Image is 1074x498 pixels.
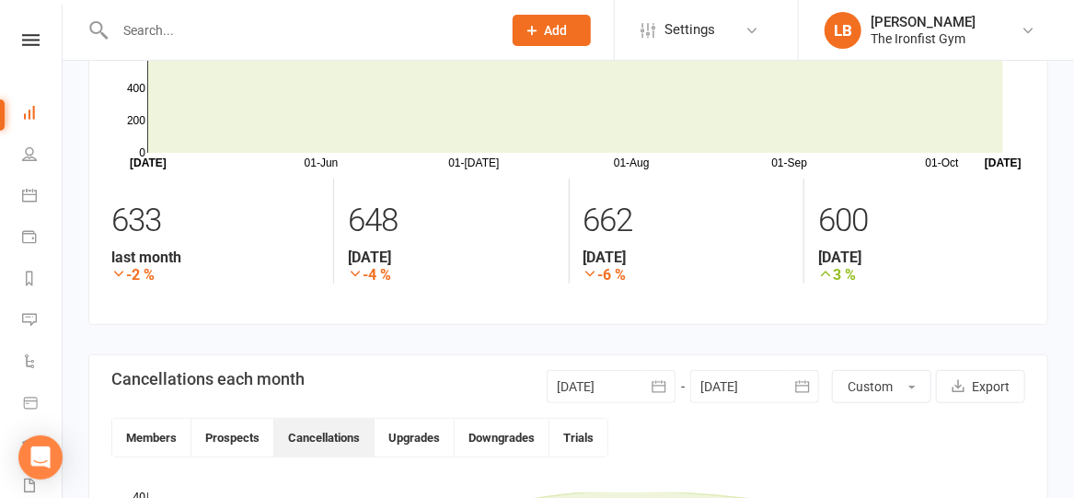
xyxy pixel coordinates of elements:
[22,260,64,301] a: Reports
[664,9,715,51] span: Settings
[112,419,191,457] button: Members
[110,17,489,43] input: Search...
[818,249,1025,266] strong: [DATE]
[22,135,64,177] a: People
[111,370,305,388] h3: Cancellations each month
[455,419,549,457] button: Downgrades
[848,379,893,394] span: Custom
[348,266,555,284] strong: -4 %
[111,266,319,284] strong: -2 %
[348,193,555,249] div: 648
[871,14,976,30] div: [PERSON_NAME]
[936,370,1025,403] button: Export
[191,419,274,457] button: Prospects
[22,218,64,260] a: Payments
[274,419,375,457] button: Cancellations
[583,249,791,266] strong: [DATE]
[545,23,568,38] span: Add
[513,15,591,46] button: Add
[348,249,555,266] strong: [DATE]
[18,435,63,480] div: Open Intercom Messenger
[583,193,791,249] div: 662
[549,419,607,457] button: Trials
[22,384,64,425] a: Product Sales
[111,193,319,249] div: 633
[583,266,791,284] strong: -6 %
[832,370,931,403] button: Custom
[22,177,64,218] a: Calendar
[375,419,455,457] button: Upgrades
[22,94,64,135] a: Dashboard
[818,266,1025,284] strong: 3 %
[818,193,1025,249] div: 600
[825,12,861,49] div: LB
[871,30,976,47] div: The Ironfist Gym
[111,249,319,266] strong: last month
